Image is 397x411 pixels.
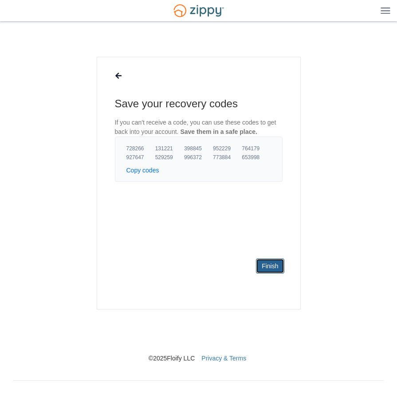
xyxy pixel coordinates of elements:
[184,145,213,152] span: 398845
[115,97,283,111] h1: Save your recovery codes
[184,154,213,161] span: 996372
[381,7,390,14] img: Mobile Dropdown Menu
[155,154,184,161] span: 529259
[213,145,242,152] span: 952229
[180,128,257,135] span: Save them in a safe place.
[213,154,242,161] span: 773884
[155,145,184,152] span: 131221
[126,145,155,152] span: 728266
[126,166,159,175] button: Copy codes
[242,145,271,152] span: 764179
[13,309,384,363] nav: © 2025 Floify LLC
[256,258,284,274] a: Finish
[126,154,155,161] span: 927647
[168,0,229,21] img: Logo
[115,118,283,137] p: If you can't receive a code, you can use these codes to get back into your account.
[242,154,271,161] span: 653998
[201,355,246,362] a: Privacy & Terms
